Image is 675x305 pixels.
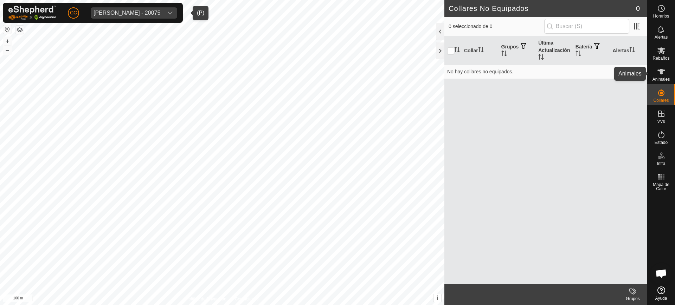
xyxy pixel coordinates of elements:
span: VVs [657,119,665,124]
span: Mapa de Calor [649,183,673,191]
div: Grupos [619,296,647,302]
button: Capas del Mapa [15,26,24,34]
button: Restablecer Mapa [3,25,12,34]
a: Política de Privacidad [186,296,226,302]
span: 0 seleccionado de 0 [449,23,544,30]
button: i [433,294,441,302]
button: – [3,46,12,54]
span: Ayuda [655,296,667,300]
th: Collar [461,37,499,65]
span: Estado [655,140,668,145]
th: Grupos [499,37,536,65]
p-sorticon: Activar para ordenar [478,48,484,53]
span: CC [70,9,77,16]
a: Contáctenos [235,296,258,302]
h2: Collares No Equipados [449,4,636,13]
th: Alertas [610,37,647,65]
td: No hay collares no equipados. [444,65,647,79]
th: Batería [573,37,610,65]
a: Ayuda [647,284,675,303]
span: Infra [657,161,665,166]
span: Animales [652,77,670,81]
div: [PERSON_NAME] - 20075 [94,10,160,16]
div: dropdown trigger [163,7,177,19]
span: Rebaños [652,56,669,60]
p-sorticon: Activar para ordenar [454,48,460,53]
span: Alertas [655,35,668,39]
span: Horarios [653,14,669,18]
p-sorticon: Activar para ordenar [629,48,635,53]
span: i [437,295,438,301]
span: Collares [653,98,669,102]
input: Buscar (S) [544,19,629,34]
span: Olegario Arranz Rodrigo - 20075 [91,7,163,19]
img: Logo Gallagher [8,6,56,20]
div: Chat abierto [651,263,672,284]
th: Última Actualización [535,37,573,65]
p-sorticon: Activar para ordenar [538,55,544,61]
p-sorticon: Activar para ordenar [576,52,581,57]
p-sorticon: Activar para ordenar [501,52,507,57]
button: + [3,37,12,45]
span: 0 [636,3,640,14]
